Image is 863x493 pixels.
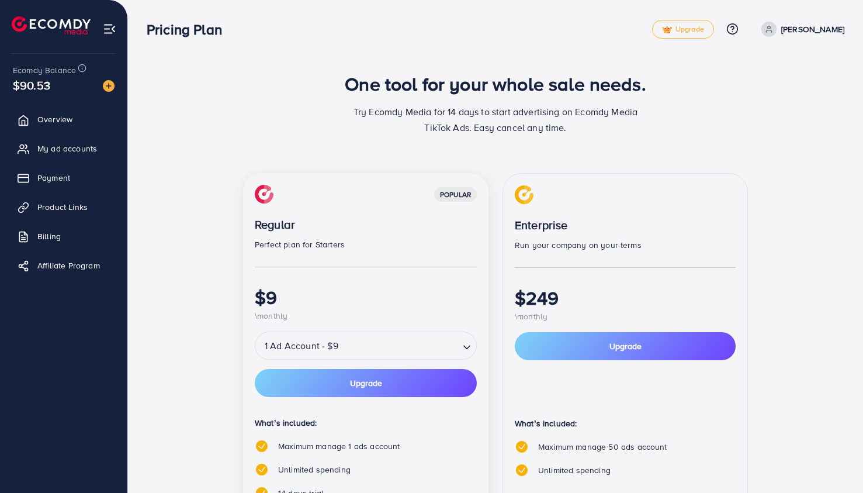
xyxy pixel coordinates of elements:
[757,22,844,37] a: [PERSON_NAME]
[538,464,611,476] span: Unlimited spending
[255,439,269,453] img: tick
[37,201,88,213] span: Product Links
[515,218,736,232] p: Enterprise
[37,143,97,154] span: My ad accounts
[9,254,119,277] a: Affiliate Program
[652,20,714,39] a: tickUpgrade
[103,22,116,36] img: menu
[255,332,477,360] div: Search for option
[147,21,231,38] h3: Pricing Plan
[813,440,854,484] iframe: Chat
[9,225,119,248] a: Billing
[515,463,529,477] img: tick
[255,463,269,477] img: tick
[538,441,667,453] span: Maximum manage 50 ads account
[262,335,341,356] span: 1 Ad Account - $9
[255,310,287,322] span: \monthly
[515,287,736,309] h1: $249
[13,77,50,94] span: $90.53
[434,187,477,202] div: popular
[342,336,458,356] input: Search for option
[345,73,646,95] h1: One tool for your whole sale needs.
[515,416,736,430] p: What’s included:
[37,260,100,271] span: Affiliate Program
[9,166,119,189] a: Payment
[255,218,477,232] p: Regular
[255,369,477,397] button: Upgrade
[255,185,273,204] img: img
[609,340,642,352] span: Upgrade
[255,416,477,430] p: What’s included:
[37,230,61,242] span: Billing
[255,286,477,308] h1: $9
[278,440,400,452] span: Maximum manage 1 ads account
[37,113,72,125] span: Overview
[9,137,119,160] a: My ad accounts
[515,332,736,360] button: Upgrade
[349,104,642,136] p: Try Ecomdy Media for 14 days to start advertising on Ecomdy Media TikTok Ads. Easy cancel any time.
[13,64,76,76] span: Ecomdy Balance
[515,311,547,322] span: \monthly
[278,464,351,475] span: Unlimited spending
[662,25,704,34] span: Upgrade
[37,172,70,184] span: Payment
[103,80,115,92] img: image
[255,237,477,251] p: Perfect plan for Starters
[515,238,736,252] p: Run your company on your terms
[662,26,672,34] img: tick
[9,195,119,219] a: Product Links
[515,185,533,204] img: img
[9,108,119,131] a: Overview
[515,440,529,454] img: tick
[350,379,382,387] span: Upgrade
[12,16,91,35] img: logo
[781,22,844,36] p: [PERSON_NAME]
